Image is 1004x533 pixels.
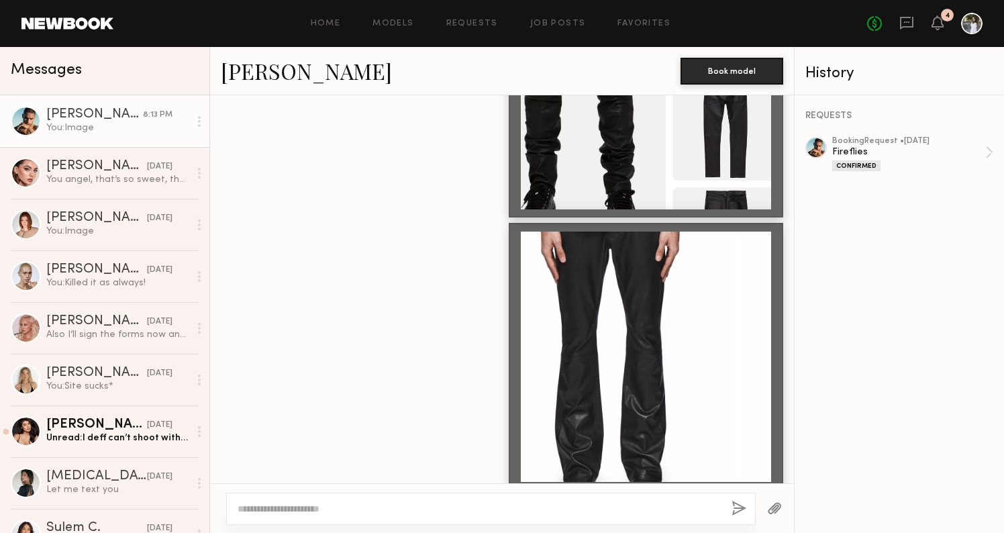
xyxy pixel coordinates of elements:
a: Job Posts [530,19,586,28]
div: Fireflies [832,146,985,158]
div: Also I’ll sign the forms now and u get up so early! [46,328,189,341]
div: You angel, that’s so sweet, thank you so much! 🤍✨ [46,173,189,186]
a: Home [311,19,341,28]
div: [PERSON_NAME] [46,108,143,122]
div: [DATE] [147,264,172,277]
div: [DATE] [147,367,172,380]
div: [DATE] [147,419,172,432]
button: Book model [681,58,783,85]
div: [PERSON_NAME] [46,315,147,328]
div: [PERSON_NAME] [46,367,147,380]
div: 8:13 PM [143,109,172,122]
div: [PERSON_NAME] [46,160,147,173]
a: Requests [446,19,498,28]
div: Unread: I deff can’t shoot with a snake [46,432,189,444]
div: [PERSON_NAME] [46,418,147,432]
div: History [805,66,993,81]
div: You: Site sucks* [46,380,189,393]
div: You: Image [46,122,189,134]
div: [DATE] [147,471,172,483]
a: [PERSON_NAME] [221,56,392,85]
div: [DATE] [147,160,172,173]
div: [PERSON_NAME] [46,263,147,277]
div: [MEDICAL_DATA][PERSON_NAME] [46,470,147,483]
a: Favorites [617,19,670,28]
div: [DATE] [147,212,172,225]
div: You: Killed it as always! [46,277,189,289]
div: Let me text you [46,483,189,496]
div: [PERSON_NAME] [46,211,147,225]
div: 4 [945,12,950,19]
a: bookingRequest •[DATE]FirefliesConfirmed [832,137,993,171]
div: You: Image [46,225,189,238]
div: [DATE] [147,316,172,328]
div: booking Request • [DATE] [832,137,985,146]
a: Models [372,19,413,28]
div: Confirmed [832,160,881,171]
a: Book model [681,64,783,76]
div: REQUESTS [805,111,993,121]
span: Messages [11,62,82,78]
